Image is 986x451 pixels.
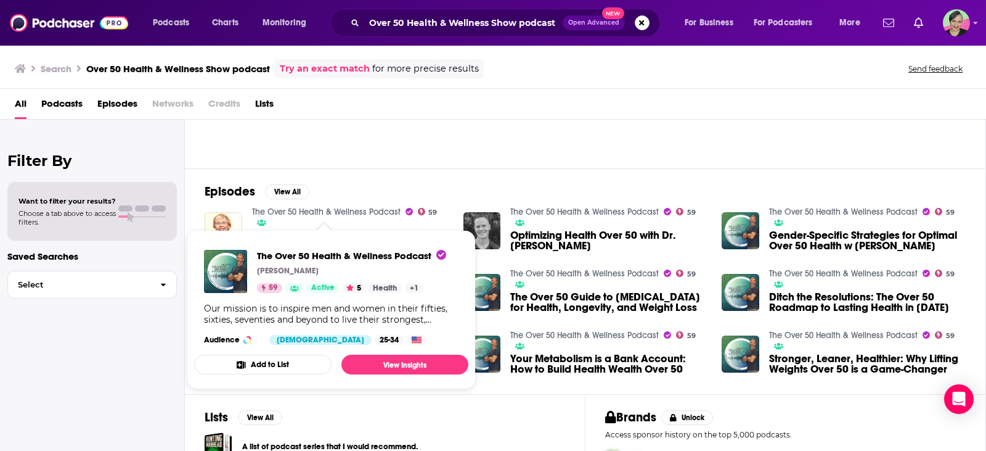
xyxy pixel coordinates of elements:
span: Ditch the Resolutions: The Over 50 Roadmap to Lasting Health in [DATE] [769,292,966,313]
span: For Business [685,14,733,31]
a: ListsView All [205,410,282,425]
span: 59 [687,210,696,215]
a: The Over 50 Health & Wellness Podcast [769,207,918,217]
a: Charts [204,13,246,33]
a: 59 [935,270,955,277]
span: 59 [269,282,277,294]
button: Show profile menu [943,9,970,36]
div: Search podcasts, credits, & more... [342,9,672,37]
a: 59 [935,208,955,215]
img: Gender-Specific Strategies for Optimal Over 50 Health w Jess Wold [722,212,759,250]
span: Want to filter your results? [18,197,116,205]
a: 59 [676,270,696,277]
button: open menu [676,13,749,33]
span: The Over 50 Health & Wellness Podcast [257,250,446,262]
a: Gender-Specific Strategies for Optimal Over 50 Health w Jess Wold [769,230,966,251]
h2: Filter By [7,152,177,170]
span: 59 [687,271,696,277]
img: Your Metabolism is a Bank Account: How to Build Health Wealth Over 50 [463,336,501,373]
h3: Search [41,63,71,75]
button: Send feedback [905,64,966,74]
span: Monitoring [263,14,306,31]
span: 59 [946,271,955,277]
a: The Over 50 Health & Wellness Podcast [769,268,918,279]
span: Podcasts [153,14,189,31]
a: +1 [405,283,423,293]
span: Stronger, Leaner, Healthier: Why Lifting Weights Over 50 is a Game-Changer [769,354,966,374]
img: Ditch the Resolutions: The Over 50 Roadmap to Lasting Health in 2025 [722,274,759,312]
a: Episodes [97,94,137,119]
h2: Lists [205,410,228,425]
a: 59 [676,208,696,215]
h3: Over 50 Health & Wellness Show podcast [86,63,270,75]
span: Active [311,282,335,294]
h2: Brands [605,410,656,425]
a: All [15,94,26,119]
a: The Over 50 Guide to Intermittent Fasting for Health, Longevity, and Weight Loss [510,292,707,313]
button: open menu [144,13,205,33]
span: New [602,7,624,19]
a: Show notifications dropdown [878,12,899,33]
a: 59 [935,331,955,339]
a: The Over 50 Health & Wellness Podcast [204,250,247,293]
span: for more precise results [372,62,479,76]
button: open menu [831,13,876,33]
span: 59 [946,210,955,215]
span: Choose a tab above to access filters. [18,209,116,226]
a: The Over 50 Health & Wellness Podcast [510,268,659,279]
a: Podcasts [41,94,83,119]
span: Gender-Specific Strategies for Optimal Over 50 Health w [PERSON_NAME] [769,230,966,251]
a: View Insights [341,355,468,374]
a: Your Metabolism is a Bank Account: How to Build Health Wealth Over 50 [510,354,707,374]
a: Optimizing Health Over 50 with Dr. Jeffrey Graham [510,230,707,251]
a: Lists [255,94,274,119]
img: The Over 50 Guide to Intermittent Fasting for Health, Longevity, and Weight Loss [463,274,501,312]
a: 59 [257,283,282,293]
a: The Over 50 Health & Wellness Podcast [252,207,401,217]
span: Optimizing Health Over 50 with Dr. [PERSON_NAME] [510,230,707,251]
a: EpisodesView All [205,184,309,199]
img: Optimizing Health Over 50 with Dr. Jeffrey Graham [463,212,501,250]
a: The Over 50 Health & Wellness Podcast [769,330,918,341]
a: 59 [676,331,696,339]
img: User Profile [943,9,970,36]
span: Credits [208,94,240,119]
button: View All [265,184,309,199]
a: Active [306,283,340,293]
a: The Over 50 Health & Wellness Podcast [510,330,659,341]
a: Overcoming Generational Trauma for Optimal Health and Wellness with Judy Wilkins-Smith [205,212,242,250]
button: open menu [254,13,322,33]
a: Show notifications dropdown [909,12,928,33]
span: Charts [212,14,238,31]
img: Stronger, Leaner, Healthier: Why Lifting Weights Over 50 is a Game-Changer [722,336,759,373]
span: Networks [152,94,194,119]
img: Podchaser - Follow, Share and Rate Podcasts [10,11,128,35]
p: [PERSON_NAME] [257,266,319,276]
a: 59 [418,208,438,215]
span: The Over 50 Guide to [MEDICAL_DATA] for Health, Longevity, and Weight Loss [510,292,707,313]
p: Access sponsor history on the top 5,000 podcasts. [605,430,966,439]
a: Health [368,283,402,293]
div: [DEMOGRAPHIC_DATA] [269,335,372,345]
button: open menu [746,13,831,33]
span: Select [8,281,150,289]
span: 59 [946,333,955,339]
button: 5 [343,283,365,293]
a: Ditch the Resolutions: The Over 50 Roadmap to Lasting Health in 2025 [769,292,966,313]
p: Saved Searches [7,250,177,262]
h2: Episodes [205,184,255,199]
button: Unlock [661,410,714,425]
span: 59 [687,333,696,339]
